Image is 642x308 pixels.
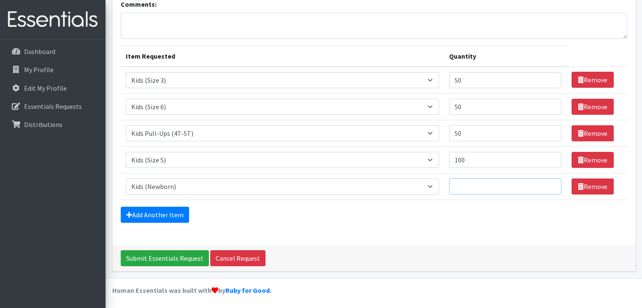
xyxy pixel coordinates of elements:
a: Edit My Profile [3,80,102,97]
a: Remove [572,72,614,88]
a: Essentials Requests [3,98,102,115]
a: My Profile [3,61,102,78]
strong: Human Essentials was built with by . [112,286,271,294]
a: Remove [572,125,614,141]
p: Essentials Requests [24,102,82,111]
img: HumanEssentials [3,5,102,34]
a: Remove [572,178,614,195]
p: Dashboard [24,47,55,56]
input: Submit Essentials Request [121,250,209,266]
p: My Profile [24,65,54,74]
p: Edit My Profile [24,84,67,92]
a: Add Another Item [121,207,189,223]
th: Item Requested [121,46,444,67]
a: Cancel Request [210,250,265,266]
a: Dashboard [3,43,102,60]
a: Remove [572,99,614,115]
a: Remove [572,152,614,168]
th: Quantity [444,46,566,67]
a: Distributions [3,116,102,133]
p: Distributions [24,120,62,129]
a: Ruby for Good [225,286,270,294]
